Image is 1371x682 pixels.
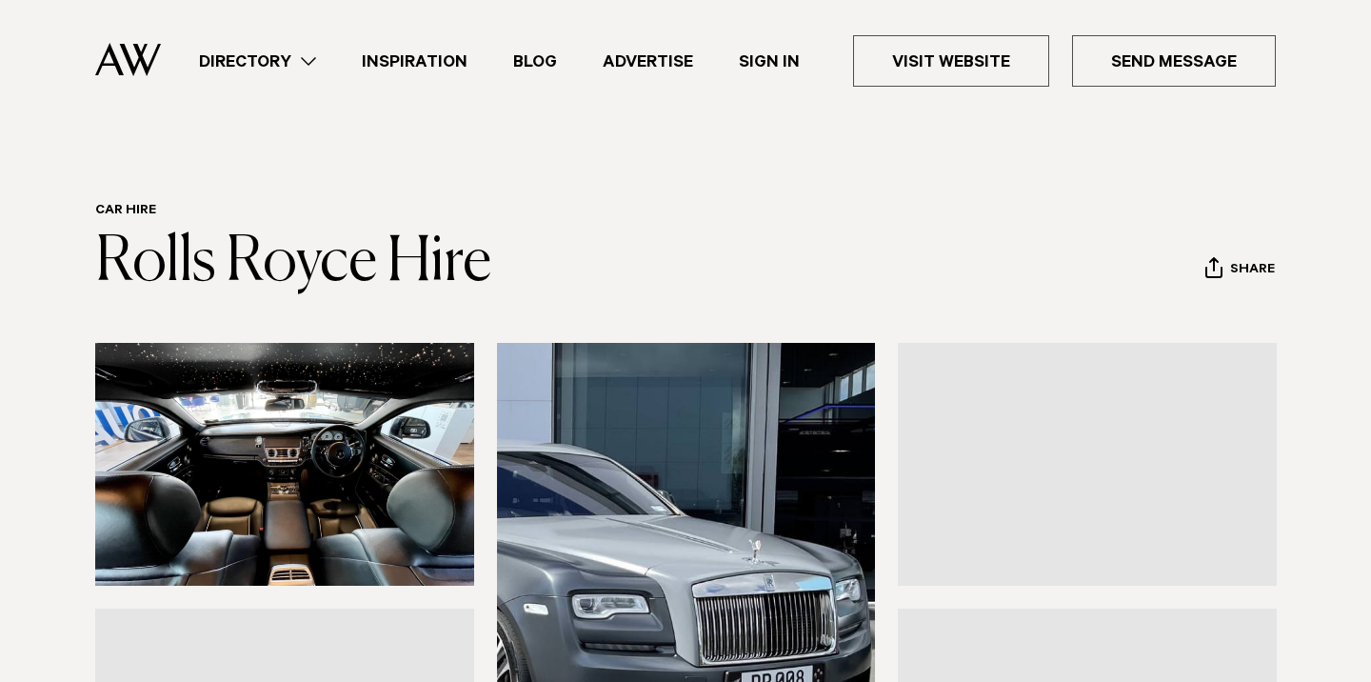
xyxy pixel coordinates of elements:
[1072,35,1276,87] a: Send Message
[95,43,161,76] img: Auckland Weddings Logo
[95,204,156,219] a: Car Hire
[716,49,823,74] a: Sign In
[95,232,491,293] a: Rolls Royce Hire
[490,49,580,74] a: Blog
[1230,262,1275,280] span: Share
[1204,256,1276,285] button: Share
[853,35,1049,87] a: Visit Website
[580,49,716,74] a: Advertise
[176,49,339,74] a: Directory
[339,49,490,74] a: Inspiration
